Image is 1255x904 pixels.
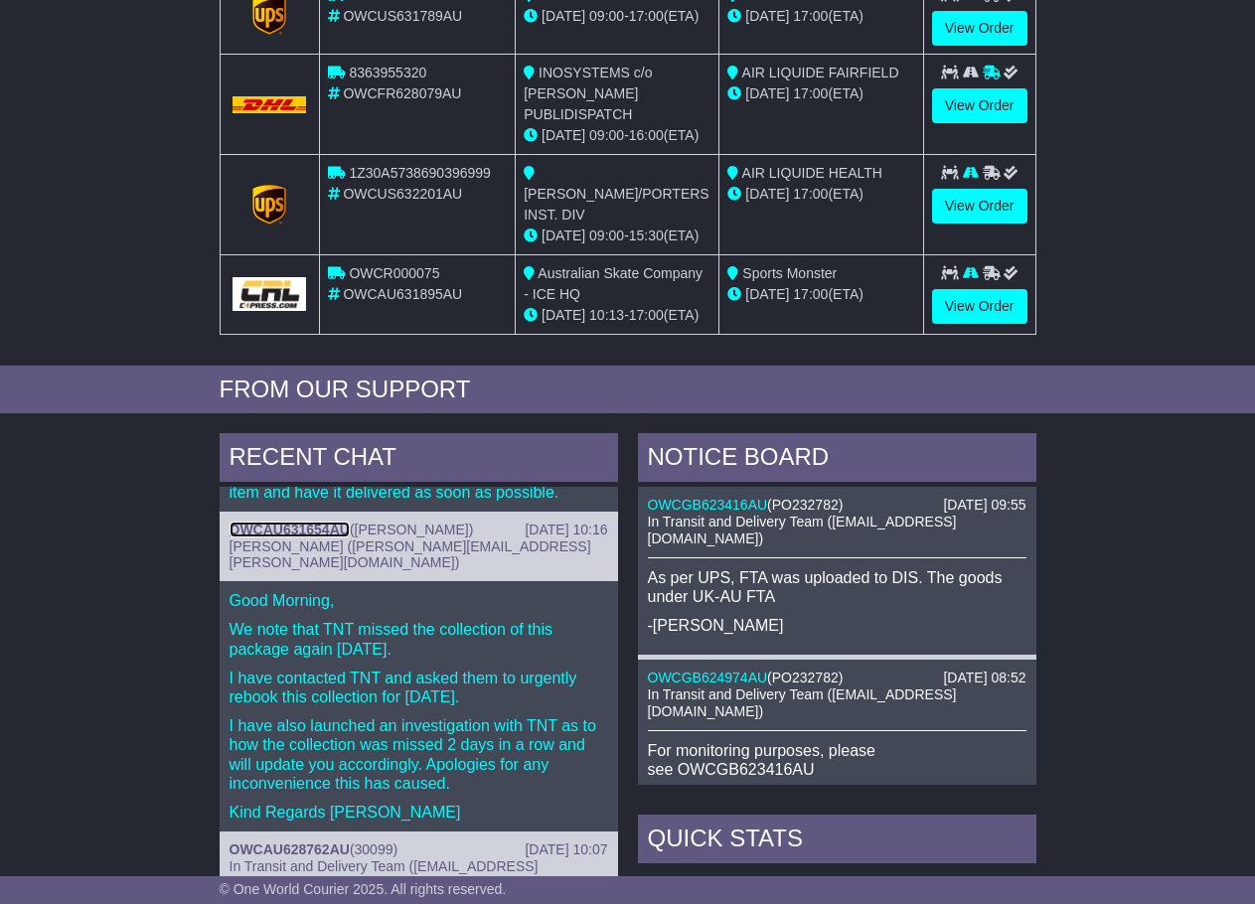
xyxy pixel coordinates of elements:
[542,307,585,323] span: [DATE]
[589,127,624,143] span: 09:00
[524,226,710,246] div: - (ETA)
[772,670,839,685] span: PO232782
[943,670,1025,686] div: [DATE] 08:52
[355,522,469,537] span: [PERSON_NAME]
[745,8,789,24] span: [DATE]
[648,670,1026,686] div: ( )
[524,265,703,302] span: Australian Skate Company - ICE HQ
[793,186,828,202] span: 17:00
[589,227,624,243] span: 09:00
[793,85,828,101] span: 17:00
[727,83,914,104] div: (ETA)
[252,185,286,225] img: GetCarrierServiceLogo
[343,85,461,101] span: OWCFR628079AU
[932,11,1027,46] a: View Order
[727,184,914,205] div: (ETA)
[589,307,624,323] span: 10:13
[727,284,914,305] div: (ETA)
[220,433,618,487] div: RECENT CHAT
[742,265,837,281] span: Sports Monster
[524,186,708,223] span: [PERSON_NAME]/PORTERS INST. DIV
[233,96,307,112] img: DHL.png
[648,686,957,719] span: In Transit and Delivery Team ([EMAIL_ADDRESS][DOMAIN_NAME])
[648,514,957,546] span: In Transit and Delivery Team ([EMAIL_ADDRESS][DOMAIN_NAME])
[349,65,426,80] span: 8363955320
[230,841,350,857] a: OWCAU628762AU
[772,497,839,513] span: PO232782
[343,8,462,24] span: OWCUS631789AU
[648,741,1026,779] p: For monitoring purposes, please see OWCGB623416AU
[745,286,789,302] span: [DATE]
[727,6,914,27] div: (ETA)
[932,88,1027,123] a: View Order
[932,189,1027,224] a: View Order
[349,265,439,281] span: OWCR000075
[230,538,591,571] span: [PERSON_NAME] ([PERSON_NAME][EMAIL_ADDRESS][PERSON_NAME][DOMAIN_NAME])
[589,8,624,24] span: 09:00
[745,186,789,202] span: [DATE]
[355,841,393,857] span: 30099
[349,165,490,181] span: 1Z30A5738690396999
[648,568,1026,606] p: As per UPS, FTA was uploaded to DIS. The goods under UK-AU FTA
[742,65,899,80] span: AIR LIQUIDE FAIRFIELD
[932,289,1027,324] a: View Order
[524,125,710,146] div: - (ETA)
[230,620,608,658] p: We note that TNT missed the collection of this package again [DATE].
[230,669,608,706] p: I have contacted TNT and asked them to urgently rebook this collection for [DATE].
[745,85,789,101] span: [DATE]
[638,815,1036,868] div: Quick Stats
[343,186,462,202] span: OWCUS632201AU
[648,670,768,685] a: OWCGB624974AU
[648,497,768,513] a: OWCGB623416AU
[525,522,607,538] div: [DATE] 10:16
[648,616,1026,635] p: -[PERSON_NAME]
[629,8,664,24] span: 17:00
[742,165,882,181] span: AIR LIQUIDE HEALTH
[542,227,585,243] span: [DATE]
[524,305,710,326] div: - (ETA)
[629,227,664,243] span: 15:30
[343,286,462,302] span: OWCAU631895AU
[525,841,607,858] div: [DATE] 10:07
[220,881,507,897] span: © One World Courier 2025. All rights reserved.
[542,127,585,143] span: [DATE]
[629,127,664,143] span: 16:00
[230,858,539,891] span: In Transit and Delivery Team ([EMAIL_ADDRESS][DOMAIN_NAME])
[793,8,828,24] span: 17:00
[230,803,608,822] p: Kind Regards [PERSON_NAME]
[230,522,608,538] div: ( )
[629,307,664,323] span: 17:00
[524,65,652,122] span: INOSYSTEMS c/o [PERSON_NAME] PUBLIDISPATCH
[233,277,307,311] img: GetCarrierServiceLogo
[230,841,608,858] div: ( )
[648,497,1026,514] div: ( )
[638,433,1036,487] div: NOTICE BOARD
[524,6,710,27] div: - (ETA)
[230,591,608,610] p: Good Morning,
[230,716,608,793] p: I have also launched an investigation with TNT as to how the collection was missed 2 days in a ro...
[943,497,1025,514] div: [DATE] 09:55
[220,376,1036,404] div: FROM OUR SUPPORT
[542,8,585,24] span: [DATE]
[793,286,828,302] span: 17:00
[230,522,350,537] a: OWCAU631654AU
